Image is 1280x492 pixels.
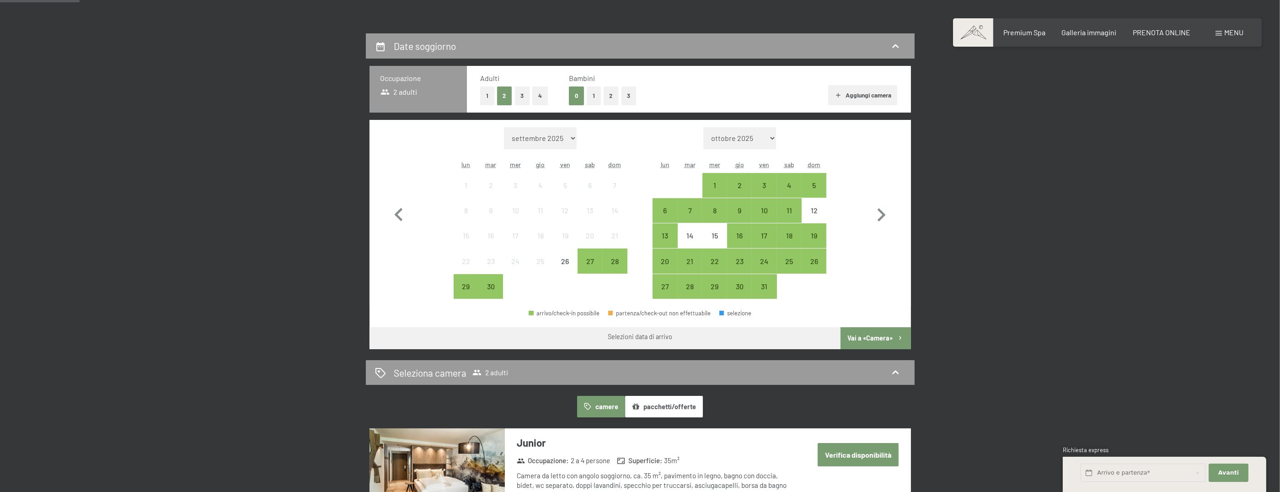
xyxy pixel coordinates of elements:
[802,198,826,223] div: Sun Oct 12 2025
[625,396,703,417] button: pacchetti/offerte
[578,223,602,248] div: Sat Sep 20 2025
[727,198,752,223] div: arrivo/check-in possibile
[578,258,601,281] div: 27
[719,310,751,316] div: selezione
[515,87,530,105] button: 3
[760,161,770,168] abbr: venerdì
[503,173,528,198] div: arrivo/check-in non effettuabile
[778,182,801,205] div: 4
[777,173,802,198] div: arrivo/check-in possibile
[727,198,752,223] div: Thu Oct 09 2025
[753,258,776,281] div: 24
[478,274,503,299] div: Tue Sep 30 2025
[454,173,478,198] div: arrivo/check-in non effettuabile
[703,258,726,281] div: 22
[560,161,570,168] abbr: venerdì
[608,310,711,316] div: partenza/check-out non effettuabile
[727,173,752,198] div: Thu Oct 02 2025
[455,182,477,205] div: 1
[802,173,826,198] div: arrivo/check-in possibile
[578,198,602,223] div: arrivo/check-in non effettuabile
[608,332,672,341] div: Selezioni data di arrivo
[702,173,727,198] div: arrivo/check-in possibile
[803,182,825,205] div: 5
[455,258,477,281] div: 22
[703,182,726,205] div: 1
[503,249,528,273] div: Wed Sep 24 2025
[553,198,578,223] div: arrivo/check-in non effettuabile
[702,198,727,223] div: arrivo/check-in possibile
[480,87,494,105] button: 1
[528,173,553,198] div: arrivo/check-in non effettuabile
[603,207,626,230] div: 14
[577,396,625,417] button: camere
[777,173,802,198] div: Sat Oct 04 2025
[479,258,502,281] div: 23
[554,182,577,205] div: 5
[553,173,578,198] div: Fri Sep 05 2025
[777,223,802,248] div: Sat Oct 18 2025
[679,258,702,281] div: 21
[479,182,502,205] div: 2
[602,223,627,248] div: arrivo/check-in non effettuabile
[727,223,752,248] div: arrivo/check-in possibile
[778,258,801,281] div: 25
[803,232,825,255] div: 19
[578,249,602,273] div: Sat Sep 27 2025
[478,173,503,198] div: arrivo/check-in non effettuabile
[727,173,752,198] div: arrivo/check-in possibile
[602,249,627,273] div: arrivo/check-in possibile
[678,198,702,223] div: arrivo/check-in possibile
[478,249,503,273] div: Tue Sep 23 2025
[1209,464,1248,482] button: Avanti
[578,207,601,230] div: 13
[784,161,794,168] abbr: sabato
[653,274,677,299] div: arrivo/check-in possibile
[569,74,595,82] span: Bambini
[602,173,627,198] div: arrivo/check-in non effettuabile
[753,283,776,306] div: 31
[778,207,801,230] div: 11
[553,198,578,223] div: Fri Sep 12 2025
[455,232,477,255] div: 15
[752,198,777,223] div: arrivo/check-in possibile
[1062,28,1117,37] a: Galleria immagini
[528,173,553,198] div: Thu Sep 04 2025
[478,198,503,223] div: Tue Sep 09 2025
[664,456,680,465] span: 35 m²
[685,161,696,168] abbr: martedì
[454,274,478,299] div: Mon Sep 29 2025
[728,258,751,281] div: 23
[803,207,825,230] div: 12
[777,249,802,273] div: Sat Oct 25 2025
[702,198,727,223] div: Wed Oct 08 2025
[679,283,702,306] div: 28
[653,223,677,248] div: arrivo/check-in possibile
[702,223,727,248] div: arrivo/check-in non effettuabile
[603,182,626,205] div: 7
[478,274,503,299] div: arrivo/check-in possibile
[504,182,527,205] div: 3
[841,327,910,349] button: Vai a «Camera»
[478,198,503,223] div: arrivo/check-in non effettuabile
[455,283,477,306] div: 29
[702,274,727,299] div: Wed Oct 29 2025
[569,87,584,105] button: 0
[553,249,578,273] div: arrivo/check-in non effettuabile
[478,223,503,248] div: Tue Sep 16 2025
[529,232,552,255] div: 18
[587,87,601,105] button: 1
[828,85,897,105] button: Aggiungi camera
[621,87,637,105] button: 3
[578,173,602,198] div: arrivo/check-in non effettuabile
[454,198,478,223] div: arrivo/check-in non effettuabile
[472,368,508,377] span: 2 adulti
[702,249,727,273] div: arrivo/check-in possibile
[386,127,412,299] button: Mese precedente
[455,207,477,230] div: 8
[454,223,478,248] div: Mon Sep 15 2025
[602,198,627,223] div: arrivo/check-in non effettuabile
[553,223,578,248] div: arrivo/check-in non effettuabile
[602,249,627,273] div: Sun Sep 28 2025
[1218,469,1239,477] span: Avanti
